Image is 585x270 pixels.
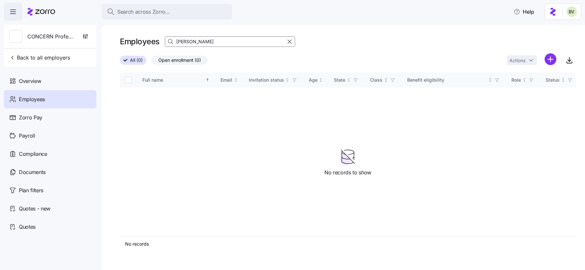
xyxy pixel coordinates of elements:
div: Not sorted [488,78,492,82]
div: Not sorted [234,78,238,82]
th: Benefit eligibilityNot sorted [402,73,506,88]
th: Full nameSorted ascending [137,73,215,88]
a: Payroll [4,127,96,145]
div: Sorted ascending [205,78,210,82]
span: Search across Zorro... [117,8,170,16]
span: Quotes [19,223,36,231]
div: Full name [142,76,204,84]
div: Not sorted [319,78,323,82]
span: Payroll [19,132,35,140]
span: Zorro Pay [19,114,42,122]
div: Email [221,76,232,84]
th: StateNot sorted [329,73,365,88]
div: No records [125,241,571,247]
div: Not sorted [347,78,351,82]
div: Not sorted [384,78,388,82]
span: All (0) [130,56,143,64]
div: Invitation status [249,76,284,84]
div: Role [511,76,521,84]
a: Plan filters [4,181,96,199]
h1: Employees [120,36,160,47]
th: Invitation statusNot sorted [244,73,304,88]
span: Help [514,8,534,16]
div: Age [309,76,318,84]
span: No records to show [324,169,371,177]
span: Compliance [19,150,47,158]
span: Overview [19,77,41,85]
th: RoleNot sorted [506,73,540,88]
a: Documents [4,163,96,181]
img: 676487ef2089eb4995defdc85707b4f5 [566,7,577,17]
a: Quotes - new [4,199,96,218]
input: Select all records [125,77,132,83]
div: Class [370,76,382,84]
a: Quotes [4,218,96,236]
button: Back to all employers [7,51,73,64]
div: Not sorted [285,78,290,82]
svg: add icon [545,53,556,65]
div: Not sorted [522,78,527,82]
a: Zorro Pay [4,108,96,127]
button: Search across Zorro... [102,4,232,20]
th: EmailNot sorted [215,73,244,88]
span: CONCERN Professional Services [27,33,74,41]
span: Actions [509,58,525,63]
div: Not sorted [561,78,565,82]
span: Open enrollment (0) [158,56,201,64]
span: Back to all employers [9,54,70,61]
span: Employees [19,95,45,103]
a: Compliance [4,145,96,163]
div: Status [546,76,560,84]
button: Actions [507,55,537,65]
span: Documents [19,168,46,176]
input: Search Employees [165,36,295,47]
th: ClassNot sorted [365,73,402,88]
button: Help [508,5,539,18]
th: AgeNot sorted [304,73,329,88]
div: Benefit eligibility [407,76,487,84]
a: Overview [4,72,96,90]
a: Employees [4,90,96,108]
span: Quotes - new [19,205,50,213]
th: StatusNot sorted [540,73,579,88]
span: Plan filters [19,186,43,195]
div: State [334,76,345,84]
